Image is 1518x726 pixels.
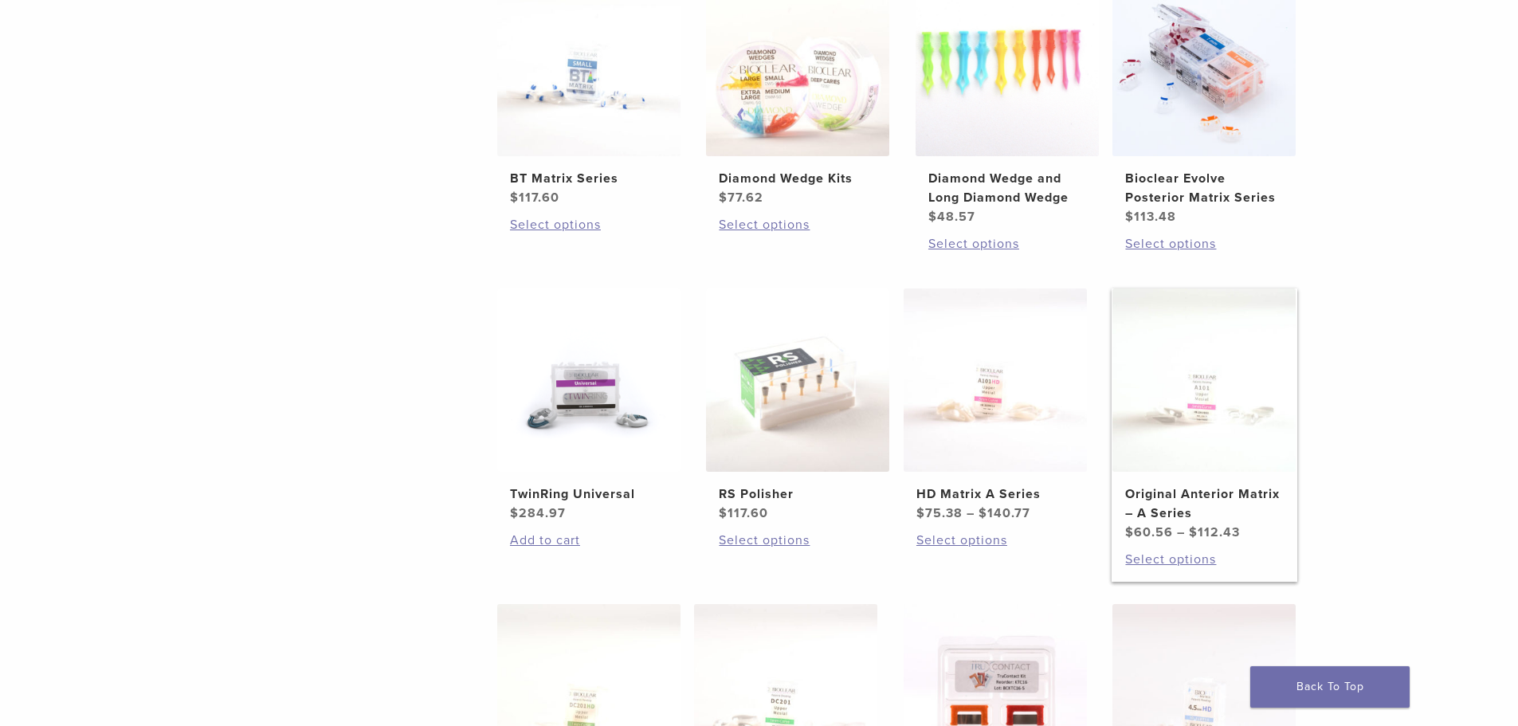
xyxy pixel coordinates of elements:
span: $ [916,505,925,521]
img: Original Anterior Matrix - A Series [1112,288,1296,472]
img: RS Polisher [706,288,889,472]
bdi: 117.60 [510,190,559,206]
a: Original Anterior Matrix - A SeriesOriginal Anterior Matrix – A Series [1112,288,1297,542]
h2: Diamond Wedge and Long Diamond Wedge [928,169,1086,207]
span: $ [510,190,519,206]
h2: TwinRing Universal [510,485,668,504]
bdi: 60.56 [1125,524,1173,540]
a: Select options for “Diamond Wedge and Long Diamond Wedge” [928,234,1086,253]
span: $ [1125,209,1134,225]
span: $ [979,505,987,521]
a: Add to cart: “TwinRing Universal” [510,531,668,550]
span: $ [1125,524,1134,540]
a: Select options for “RS Polisher” [719,531,877,550]
h2: HD Matrix A Series [916,485,1074,504]
bdi: 117.60 [719,505,768,521]
bdi: 48.57 [928,209,975,225]
a: Select options for “Original Anterior Matrix - A Series” [1125,550,1283,569]
bdi: 77.62 [719,190,763,206]
span: $ [928,209,937,225]
a: Select options for “BT Matrix Series” [510,215,668,234]
bdi: 113.48 [1125,209,1176,225]
a: HD Matrix A SeriesHD Matrix A Series [903,288,1088,523]
a: RS PolisherRS Polisher $117.60 [705,288,891,523]
span: $ [719,190,728,206]
h2: BT Matrix Series [510,169,668,188]
a: TwinRing UniversalTwinRing Universal $284.97 [496,288,682,523]
span: $ [510,505,519,521]
span: $ [719,505,728,521]
bdi: 75.38 [916,505,963,521]
a: Select options for “Diamond Wedge Kits” [719,215,877,234]
span: – [967,505,975,521]
bdi: 112.43 [1189,524,1240,540]
h2: Diamond Wedge Kits [719,169,877,188]
h2: Bioclear Evolve Posterior Matrix Series [1125,169,1283,207]
a: Select options for “HD Matrix A Series” [916,531,1074,550]
h2: Original Anterior Matrix – A Series [1125,485,1283,523]
bdi: 284.97 [510,505,566,521]
span: – [1177,524,1185,540]
bdi: 140.77 [979,505,1030,521]
h2: RS Polisher [719,485,877,504]
img: TwinRing Universal [497,288,681,472]
img: HD Matrix A Series [904,288,1087,472]
a: Back To Top [1250,666,1410,708]
span: $ [1189,524,1198,540]
a: Select options for “Bioclear Evolve Posterior Matrix Series” [1125,234,1283,253]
